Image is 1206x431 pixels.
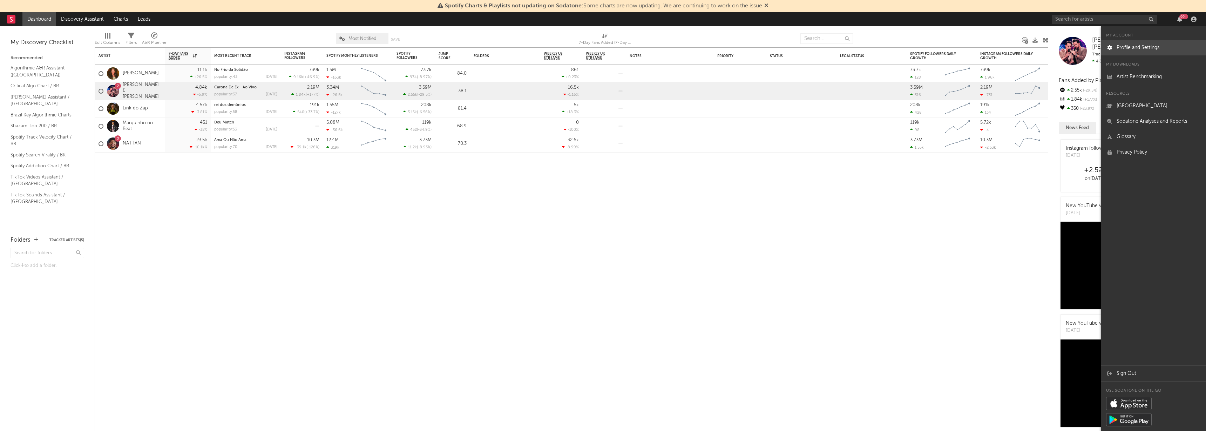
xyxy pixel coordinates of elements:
a: [GEOGRAPHIC_DATA] [1101,98,1206,114]
a: Brazil Key Algorithmic Charts [11,111,77,119]
span: 5.14k fans last week [1092,59,1178,63]
div: 319k [326,145,339,150]
div: -731 [980,93,992,97]
div: 81.4 [439,105,467,113]
span: +46.9 % [304,75,318,79]
a: Profile and Settings [1101,40,1206,55]
div: [DATE] [1066,152,1122,159]
div: 38.1 [439,87,467,95]
div: -127k [326,110,341,115]
div: ( ) [293,110,319,114]
div: New YouTube video [1066,202,1111,210]
div: +26.5 % [190,75,207,79]
span: 540 [297,110,304,114]
button: Tracked Artists(5) [49,238,84,242]
a: [PERSON_NAME] & [PERSON_NAME] [1092,37,1181,51]
div: -35 % [195,127,207,132]
span: +177 % [307,93,318,97]
div: 99 + [1179,14,1188,19]
div: -8.99 % [562,145,579,149]
div: 2.19M [307,85,319,90]
div: Notes [630,54,700,58]
svg: Chart title [942,100,973,117]
div: Ama Ou Não Ama [214,138,277,142]
span: Dismiss [764,3,768,9]
div: Spotify Monthly Listeners [326,54,379,58]
div: Jump Score [439,52,456,60]
div: My Account [1101,32,1206,40]
svg: Chart title [358,135,389,153]
a: Marquinho no Beat [123,120,162,132]
div: 428 [910,110,922,115]
div: +18.3 % [562,110,579,114]
span: 2.55k [408,93,417,97]
span: [PERSON_NAME] & [PERSON_NAME] [1092,37,1145,50]
a: [PERSON_NAME] & [PERSON_NAME] [123,82,162,100]
a: Sodatone Analyses and Reports [1101,114,1206,129]
div: 70.3 [439,140,467,148]
div: [DATE] [266,93,277,96]
span: +177 % [1082,98,1097,102]
div: 68.9 [439,122,467,130]
svg: Chart title [358,100,389,117]
div: My Discovery Checklist [11,39,84,47]
div: 16.5k [568,85,579,90]
div: Click to add a folder. [11,262,84,270]
div: Spotify Followers [397,52,421,60]
div: +2.52k [1062,166,1127,175]
a: Dashboard [22,12,56,26]
div: Legal Status [840,54,886,58]
span: -29.5 % [418,93,431,97]
div: 10.3M [980,138,992,142]
div: Filters [126,39,137,47]
div: -23.5k [194,138,207,142]
a: Deu Match [214,121,234,124]
svg: Chart title [1012,117,1043,135]
span: -39.1k [295,146,306,149]
a: Shazam Top 200 / BR [11,122,77,130]
span: : Some charts are now updating. We are continuing to work on the issue [445,3,762,9]
div: -4 [980,128,989,132]
div: 7-Day Fans Added (7-Day Fans Added) [579,30,631,50]
span: 4.84k fans this week [1092,59,1133,63]
div: -100 % [564,127,579,132]
div: 4.84k [195,85,207,90]
div: 1.84k [1059,95,1105,104]
svg: Chart title [1012,135,1043,153]
span: 7-Day Fans Added [169,52,191,60]
a: Ama Ou Não Ama [214,138,246,142]
svg: Chart title [358,65,389,82]
div: A&R Pipeline [142,30,167,50]
div: 3.59M [419,85,432,90]
span: -6.56 % [418,110,431,114]
div: popularity: 70 [214,145,237,149]
a: TikTok Videos Assistant / [GEOGRAPHIC_DATA] [11,173,77,188]
div: -5.9 % [193,92,207,97]
div: Status [770,54,815,58]
div: 119k [910,120,920,125]
a: Algorithmic A&R Assistant ([GEOGRAPHIC_DATA]) [11,64,77,79]
div: ( ) [406,127,432,132]
div: A&R Pipeline [142,39,167,47]
div: -2.53k [980,145,996,150]
div: New YouTube video [1066,320,1111,327]
div: [DATE] [266,75,277,79]
div: 5.72k [980,120,991,125]
div: 119k [422,120,432,125]
div: 32.6k [568,138,579,142]
svg: Chart title [1012,65,1043,82]
div: 7-Day Fans Added (7-Day Fans Added) [579,39,631,47]
div: Use Sodatone on the go [1101,387,1206,395]
span: 452 [410,128,417,132]
div: 0 [576,120,579,125]
div: My Downloads [1101,61,1206,69]
div: 861 [571,68,579,72]
div: 84.0 [439,69,467,78]
div: ( ) [404,145,432,149]
span: Spotify Charts & Playlists not updating on Sodatone [445,3,582,9]
div: 73.7k [421,68,432,72]
div: Instagram followers spike [1066,145,1122,152]
div: 134 [980,110,991,115]
a: Leads [133,12,155,26]
div: popularity: 37 [214,93,237,96]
